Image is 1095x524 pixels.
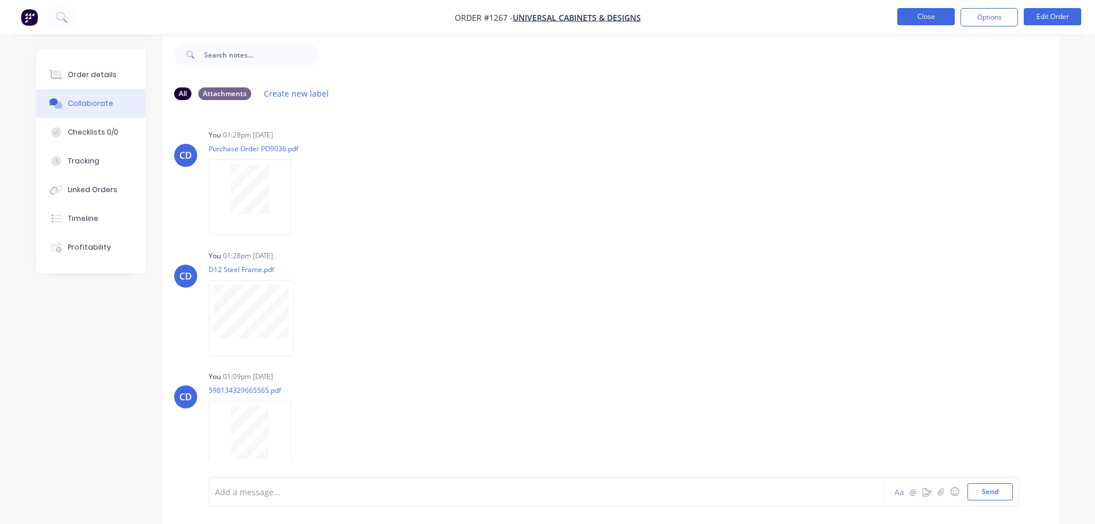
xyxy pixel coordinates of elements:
[209,265,305,274] p: D12 Steel Frame.pdf
[36,233,145,262] button: Profitability
[223,251,273,261] div: 01:28pm [DATE]
[893,485,906,499] button: Aa
[897,8,955,25] button: Close
[68,213,98,224] div: Timeline
[68,156,99,166] div: Tracking
[179,269,192,283] div: CD
[198,87,251,100] div: Attachments
[68,98,113,109] div: Collaborate
[513,12,641,23] a: Universal Cabinets & Designs
[906,485,920,499] button: @
[209,130,221,140] div: You
[36,60,145,89] button: Order details
[21,9,38,26] img: Factory
[209,251,221,261] div: You
[948,485,962,499] button: ☺
[36,175,145,204] button: Linked Orders
[179,148,192,162] div: CD
[209,144,303,154] p: Purchase Order PO9036.pdf
[258,86,335,101] button: Create new label
[36,204,145,233] button: Timeline
[209,385,303,395] p: 598134329665565.pdf
[174,87,191,100] div: All
[68,70,117,80] div: Order details
[1024,8,1081,25] button: Edit Order
[68,242,111,253] div: Profitability
[960,8,1018,26] button: Options
[36,118,145,147] button: Checklists 0/0
[179,390,192,404] div: CD
[204,43,318,66] input: Search notes...
[209,372,221,382] div: You
[68,127,118,137] div: Checklists 0/0
[223,372,273,382] div: 01:09pm [DATE]
[223,130,273,140] div: 01:28pm [DATE]
[967,483,1013,500] button: Send
[36,89,145,118] button: Collaborate
[36,147,145,175] button: Tracking
[455,12,513,23] span: Order #1267 -
[68,185,117,195] div: Linked Orders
